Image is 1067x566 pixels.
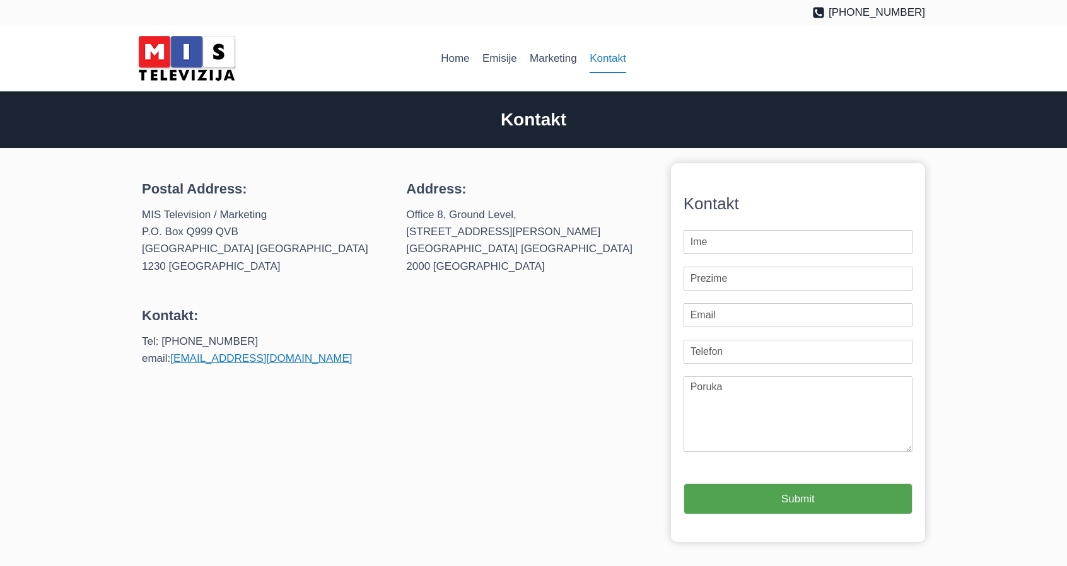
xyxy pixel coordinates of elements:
[523,43,583,74] a: Marketing
[406,206,650,275] p: Office 8, Ground Level, [STREET_ADDRESS][PERSON_NAME] [GEOGRAPHIC_DATA] [GEOGRAPHIC_DATA] 2000 [G...
[829,4,925,21] span: [PHONE_NUMBER]
[684,303,912,327] input: Email
[812,4,925,21] a: [PHONE_NUMBER]
[476,43,523,74] a: Emisije
[142,206,386,275] p: MIS Television / Marketing P.O. Box Q999 QVB [GEOGRAPHIC_DATA] [GEOGRAPHIC_DATA] 1230 [GEOGRAPHIC...
[142,178,386,199] h4: Postal Address:
[583,43,633,74] a: Kontakt
[434,43,633,74] nav: Primary Navigation
[684,340,912,364] input: Mobile Phone Number
[684,191,912,217] div: Kontakt
[142,107,925,133] h2: Kontakt
[133,32,240,85] img: MIS Television
[170,352,352,364] a: [EMAIL_ADDRESS][DOMAIN_NAME]
[142,333,386,367] p: Tel: [PHONE_NUMBER] email:
[434,43,476,74] a: Home
[142,305,386,326] h4: Kontakt:
[684,483,912,514] button: Submit
[684,267,912,291] input: Prezime
[684,230,912,254] input: Ime
[406,178,650,199] h4: Address:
